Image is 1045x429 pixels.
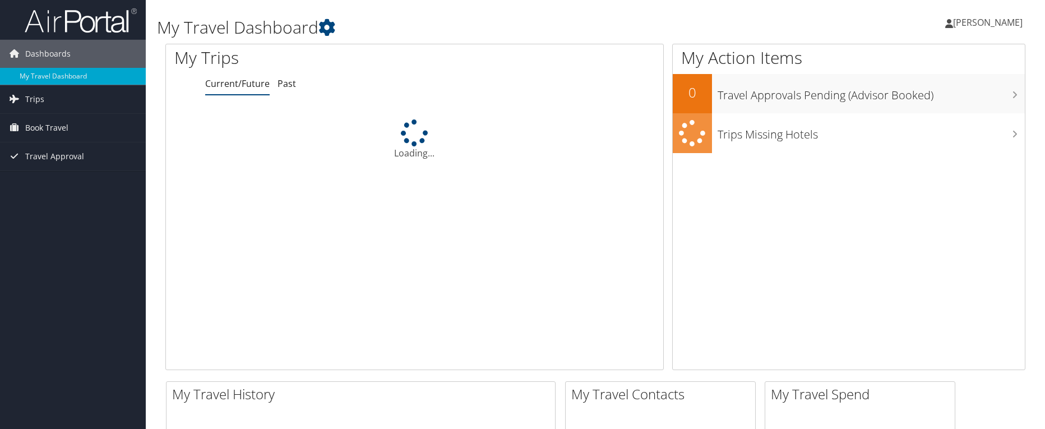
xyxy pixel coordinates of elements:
h1: My Action Items [673,46,1025,70]
span: Travel Approval [25,142,84,170]
h3: Trips Missing Hotels [718,121,1025,142]
div: Loading... [166,119,663,160]
span: Dashboards [25,40,71,68]
a: Past [278,77,296,90]
span: Book Travel [25,114,68,142]
h1: My Trips [174,46,447,70]
a: [PERSON_NAME] [945,6,1034,39]
h3: Travel Approvals Pending (Advisor Booked) [718,82,1025,103]
h2: My Travel Contacts [571,385,755,404]
h2: My Travel Spend [771,385,955,404]
a: Current/Future [205,77,270,90]
h2: My Travel History [172,385,555,404]
a: Trips Missing Hotels [673,113,1025,153]
span: Trips [25,85,44,113]
h2: 0 [673,83,712,102]
a: 0Travel Approvals Pending (Advisor Booked) [673,74,1025,113]
img: airportal-logo.png [25,7,137,34]
span: [PERSON_NAME] [953,16,1023,29]
h1: My Travel Dashboard [157,16,742,39]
